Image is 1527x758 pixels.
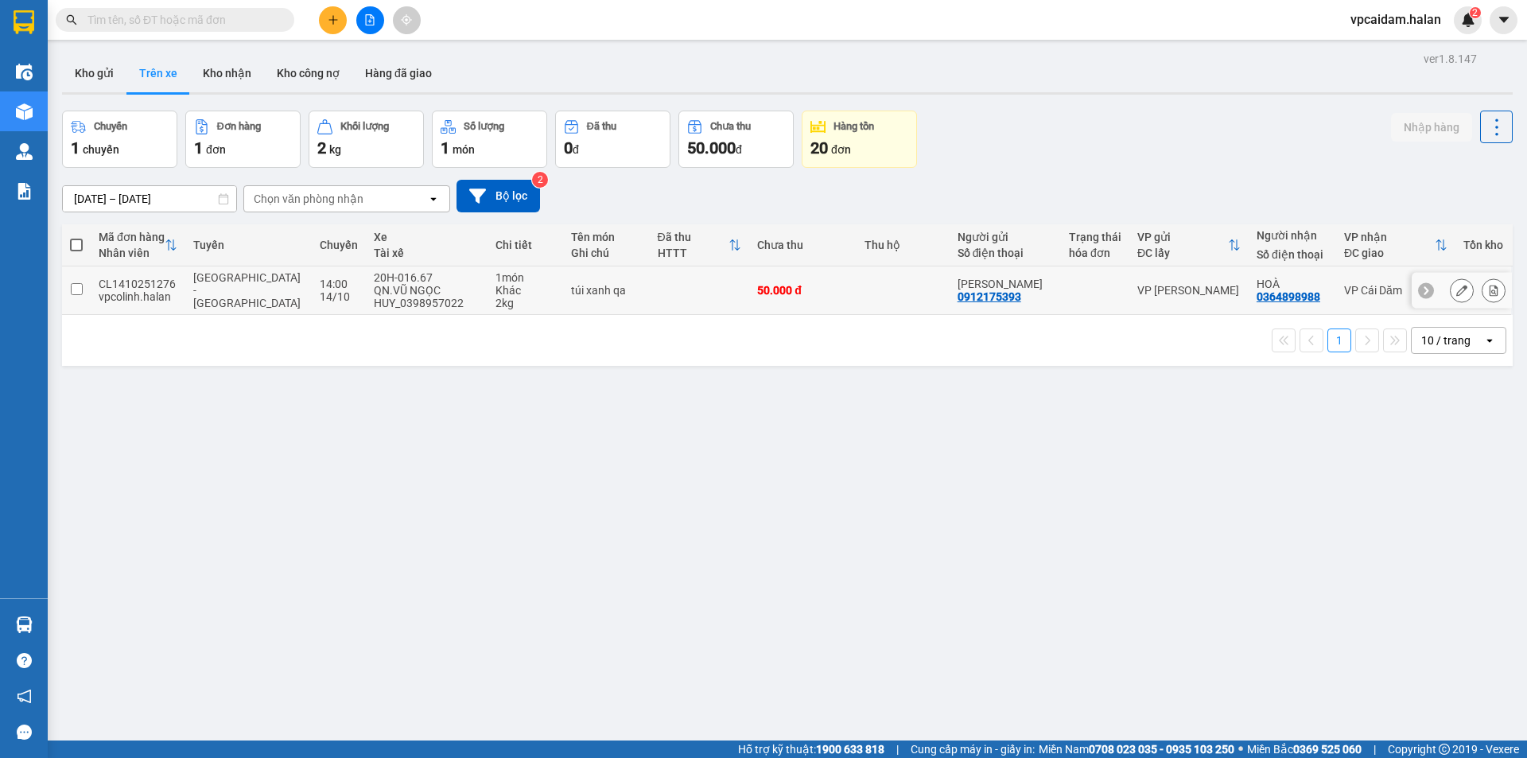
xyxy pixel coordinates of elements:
button: Bộ lọc [457,180,540,212]
div: túi xanh qa [571,284,642,297]
img: warehouse-icon [16,103,33,120]
button: Kho gửi [62,54,126,92]
span: 1 [194,138,203,157]
div: 10 / trang [1421,332,1471,348]
div: HTTT [658,247,729,259]
div: hóa đơn [1069,247,1121,259]
div: Tài xế [374,247,480,259]
div: VP nhận [1344,231,1435,243]
div: Mã đơn hàng [99,231,165,243]
span: message [17,725,32,740]
img: warehouse-icon [16,616,33,633]
strong: 1900 633 818 [816,743,884,756]
th: Toggle SortBy [1129,224,1249,266]
div: Chuyến [320,239,358,251]
span: Cung cấp máy in - giấy in: [911,741,1035,758]
sup: 2 [532,172,548,188]
div: Thu hộ [865,239,942,251]
div: Đã thu [587,121,616,132]
span: món [453,143,475,156]
span: | [1374,741,1376,758]
button: Chuyến1chuyến [62,111,177,168]
span: Hỗ trợ kỹ thuật: [738,741,884,758]
span: 1 [441,138,449,157]
div: Xe [374,231,480,243]
div: vpcolinh.halan [99,290,177,303]
button: Số lượng1món [432,111,547,168]
div: 0912175393 [958,290,1021,303]
div: Số lượng [464,121,504,132]
span: 0 [564,138,573,157]
strong: 0708 023 035 - 0935 103 250 [1089,743,1234,756]
div: QN.VŨ NGỌC HUY_0398957022 [374,284,480,309]
div: Sửa đơn hàng [1450,278,1474,302]
span: chuyến [83,143,119,156]
span: | [896,741,899,758]
button: Kho nhận [190,54,264,92]
div: ĐC lấy [1137,247,1228,259]
input: Select a date range. [63,186,236,212]
button: Hàng đã giao [352,54,445,92]
div: Chuyến [94,121,127,132]
span: Miền Nam [1039,741,1234,758]
img: logo-vxr [14,10,34,34]
div: Chưa thu [757,239,848,251]
span: kg [329,143,341,156]
div: CL1410251276 [99,278,177,290]
span: 1 [71,138,80,157]
svg: open [427,192,440,205]
img: solution-icon [16,183,33,200]
div: ngọc anh [958,278,1053,290]
button: aim [393,6,421,34]
div: Chi tiết [495,239,555,251]
span: question-circle [17,653,32,668]
span: đơn [831,143,851,156]
div: 20H-016.67 [374,271,480,284]
span: vpcaidam.halan [1338,10,1454,29]
span: Miền Bắc [1247,741,1362,758]
span: aim [401,14,412,25]
div: Chọn văn phòng nhận [254,191,363,207]
button: Đơn hàng1đơn [185,111,301,168]
span: 2 [1472,7,1478,18]
div: VP [PERSON_NAME] [1137,284,1241,297]
button: caret-down [1490,6,1517,34]
span: caret-down [1497,13,1511,27]
strong: 0369 525 060 [1293,743,1362,756]
div: 14:00 [320,278,358,290]
span: ⚪️ [1238,746,1243,752]
div: VP gửi [1137,231,1228,243]
div: Tuyến [193,239,304,251]
div: Người gửi [958,231,1053,243]
img: warehouse-icon [16,64,33,80]
div: Số điện thoại [1257,248,1328,261]
div: Chưa thu [710,121,751,132]
span: copyright [1439,744,1450,755]
th: Toggle SortBy [650,224,750,266]
svg: open [1483,334,1496,347]
div: VP Cái Dăm [1344,284,1447,297]
button: Khối lượng2kg [309,111,424,168]
button: Kho công nợ [264,54,352,92]
span: đ [573,143,579,156]
div: 14/10 [320,290,358,303]
button: Hàng tồn20đơn [802,111,917,168]
button: Nhập hàng [1391,113,1472,142]
div: HOÀ [1257,278,1328,290]
div: 1 món [495,271,555,284]
div: 2 kg [495,297,555,309]
button: Chưa thu50.000đ [678,111,794,168]
button: 1 [1327,328,1351,352]
div: Nhân viên [99,247,165,259]
div: 0364898988 [1257,290,1320,303]
span: [GEOGRAPHIC_DATA] - [GEOGRAPHIC_DATA] [193,271,301,309]
div: 50.000 đ [757,284,848,297]
div: Đã thu [658,231,729,243]
div: Tồn kho [1463,239,1503,251]
span: notification [17,689,32,704]
div: ĐC giao [1344,247,1435,259]
span: 20 [810,138,828,157]
div: Đơn hàng [217,121,261,132]
button: plus [319,6,347,34]
span: plus [328,14,339,25]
